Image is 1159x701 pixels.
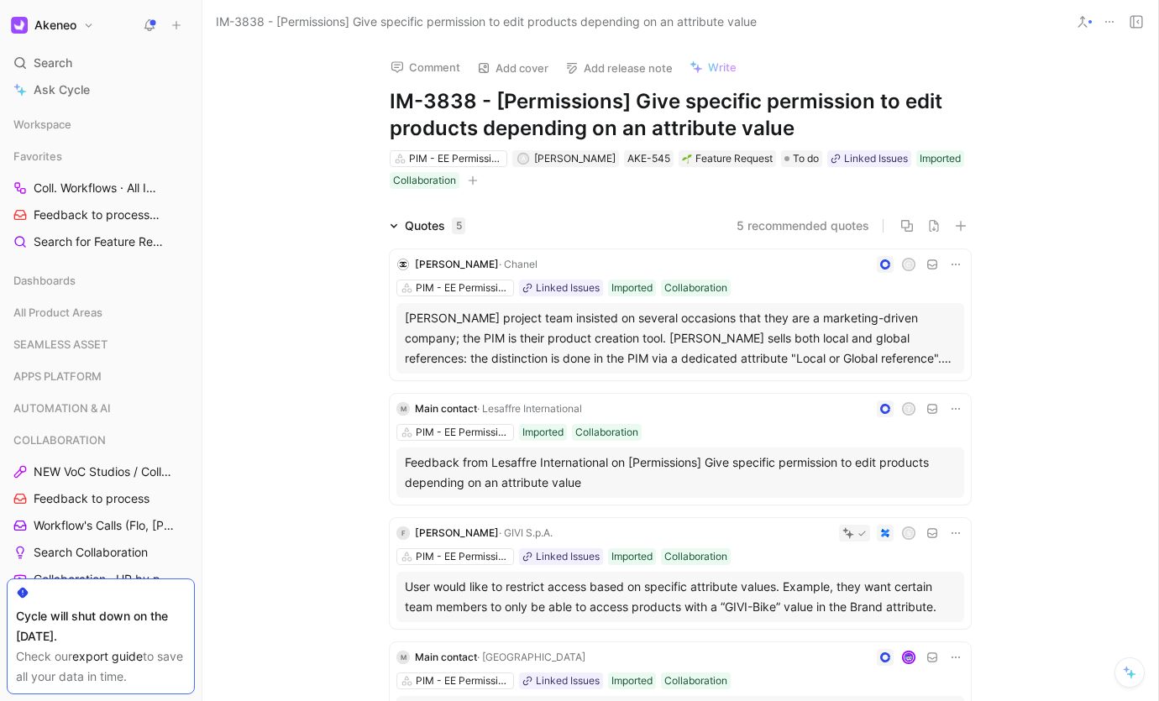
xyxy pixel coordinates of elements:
span: APPS PLATFORM [13,368,102,385]
a: Search for Feature Requests [7,229,195,254]
div: Quotes [405,216,465,236]
span: Search Collaboration [34,544,148,561]
span: Main contact [415,651,477,663]
div: Imported [611,548,653,565]
span: Favorites [13,148,62,165]
div: Feedback from Lesaffre International on [Permissions] Give specific permission to edit products d... [405,453,956,493]
div: Cycle will shut down on the [DATE]. [16,606,186,646]
div: Imported [611,280,653,296]
button: 5 recommended quotes [737,216,869,236]
span: NEW VoC Studios / Collaboration [34,463,175,480]
img: logo [396,258,410,271]
div: PIM - EE Permissions [416,280,510,296]
div: Collaboration [664,280,727,296]
div: 5 [452,217,465,234]
div: S [904,528,915,539]
span: Dashboards [13,272,76,289]
span: · GIVI S.p.A. [499,526,553,539]
div: APPS PLATFORM [7,364,195,389]
div: PIM - EE Permissions [416,424,510,441]
button: Comment [383,55,468,79]
div: AKE-545 [627,150,670,167]
div: AUTOMATION & AI [7,395,195,421]
div: SEAMLESS ASSET [7,332,195,357]
div: Favorites [7,144,195,169]
div: 🌱Feature Request [679,150,776,167]
img: avatar [904,652,915,663]
span: Feedback to process [34,490,149,507]
div: Linked Issues [536,280,600,296]
div: Collaboration [393,172,456,189]
div: Linked Issues [536,548,600,565]
div: Feature Request [682,150,773,167]
div: C [904,259,915,270]
div: Linked Issues [844,150,908,167]
button: AkeneoAkeneo [7,13,98,37]
div: Workspace [7,112,195,137]
span: Search for Feature Requests [34,233,165,251]
div: APPS PLATFORM [7,364,195,394]
div: User would like to restrict access based on specific attribute values. Example, they want certain... [405,577,956,617]
button: Add cover [469,56,556,80]
div: Collaboration [575,424,638,441]
span: · [GEOGRAPHIC_DATA] [477,651,585,663]
div: Dashboards [7,268,195,298]
div: Linked Issues [536,672,600,689]
div: AUTOMATION & AI [7,395,195,426]
span: Ask Cycle [34,80,90,100]
a: Feedback to processCOLLABORATION [7,202,195,228]
a: NEW VoC Studios / Collaboration [7,459,195,484]
a: export guide [72,649,143,663]
a: Feedback to process [7,486,195,511]
div: Quotes5 [383,216,472,236]
span: [PERSON_NAME] [415,258,499,270]
div: Imported [611,672,653,689]
div: F [396,526,410,540]
span: · Chanel [499,258,538,270]
div: Collaboration [664,672,727,689]
span: Workspace [13,116,71,133]
div: M [396,651,410,664]
a: Workflow's Calls (Flo, [PERSON_NAME], [PERSON_NAME]) [7,513,195,538]
a: Collaboration · UR by project [7,567,195,592]
span: AUTOMATION & AI [13,400,111,416]
span: SEAMLESS ASSET [13,336,108,353]
span: IM-3838 - [Permissions] Give specific permission to edit products depending on an attribute value [216,12,757,32]
div: PIM - EE Permissions [416,548,510,565]
div: Search [7,50,195,76]
div: Dashboards [7,268,195,293]
div: Imported [920,150,961,167]
div: PIM - EE Permissions [409,150,503,167]
span: [PERSON_NAME] [415,526,499,539]
div: PIM - EE Permissions [416,672,510,689]
h1: IM-3838 - [Permissions] Give specific permission to edit products depending on an attribute value [390,88,971,142]
div: COLLABORATION [7,427,195,453]
span: All Product Areas [13,304,102,321]
div: Check our to save all your data in time. [16,646,186,687]
div: [PERSON_NAME] project team insisted on several occasions that they are a marketing-driven company... [405,308,956,369]
span: Write [708,60,737,75]
span: Feedback to process [34,207,165,224]
span: [PERSON_NAME] [534,152,616,165]
div: All Product Areas [7,300,195,330]
span: COLLABORATION [13,432,106,448]
img: 🌱 [682,154,692,164]
span: · Lesaffre International [477,402,582,415]
div: SEAMLESS ASSET [7,332,195,362]
img: Akeneo [11,17,28,34]
a: Coll. Workflows · All IMs [7,175,195,201]
button: Write [682,55,744,79]
div: Collaboration [664,548,727,565]
span: Search [34,53,72,73]
div: Imported [522,424,564,441]
h1: Akeneo [34,18,76,33]
span: Collaboration · UR by project [34,571,173,588]
div: M [396,402,410,416]
a: Ask Cycle [7,77,195,102]
div: To do [781,150,822,167]
span: Main contact [415,402,477,415]
span: Coll. Workflows · All IMs [34,180,166,197]
span: To do [793,150,819,167]
a: Search Collaboration [7,540,195,565]
div: T [904,404,915,415]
